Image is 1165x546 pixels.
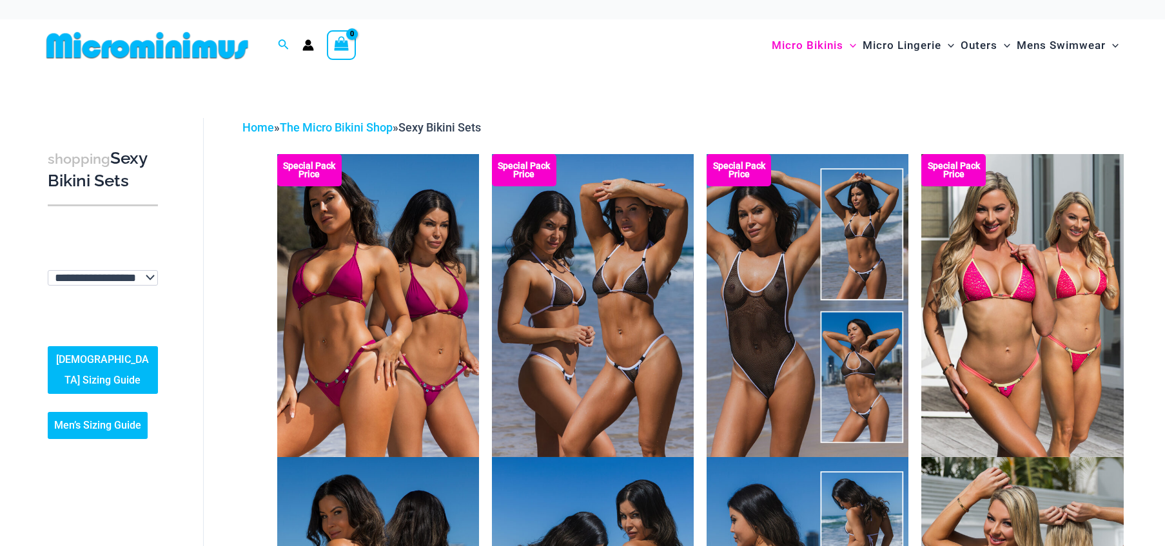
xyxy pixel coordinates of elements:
span: Sexy Bikini Sets [398,121,481,134]
h3: Sexy Bikini Sets [48,148,158,192]
span: Mens Swimwear [1017,29,1106,62]
a: Account icon link [302,39,314,51]
a: Micro LingerieMenu ToggleMenu Toggle [859,26,957,65]
span: shopping [48,151,110,167]
img: Tri Top Pack F [921,154,1123,457]
a: Search icon link [278,37,289,54]
b: Special Pack Price [277,162,342,179]
img: MM SHOP LOGO FLAT [41,31,253,60]
a: Micro BikinisMenu ToggleMenu Toggle [769,26,859,65]
a: Mens SwimwearMenu ToggleMenu Toggle [1013,26,1122,65]
a: The Micro Bikini Shop [280,121,393,134]
img: Collection Pack [707,154,908,457]
a: OutersMenu ToggleMenu Toggle [957,26,1013,65]
nav: Site Navigation [767,24,1124,67]
select: wpc-taxonomy-pa_fabric-type-746009 [48,270,158,286]
a: [DEMOGRAPHIC_DATA] Sizing Guide [48,346,158,394]
a: Home [242,121,274,134]
span: Micro Lingerie [863,29,941,62]
b: Special Pack Price [707,162,771,179]
img: Top Bum Pack [492,154,694,457]
a: Men’s Sizing Guide [48,412,148,439]
b: Special Pack Price [492,162,556,179]
span: Micro Bikinis [772,29,843,62]
a: View Shopping Cart, empty [327,30,357,60]
span: Menu Toggle [1106,29,1119,62]
span: Menu Toggle [997,29,1010,62]
span: Menu Toggle [843,29,856,62]
b: Special Pack Price [921,162,986,179]
span: Menu Toggle [941,29,954,62]
span: » » [242,121,481,134]
img: Collection Pack F [277,154,479,457]
span: Outers [961,29,997,62]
